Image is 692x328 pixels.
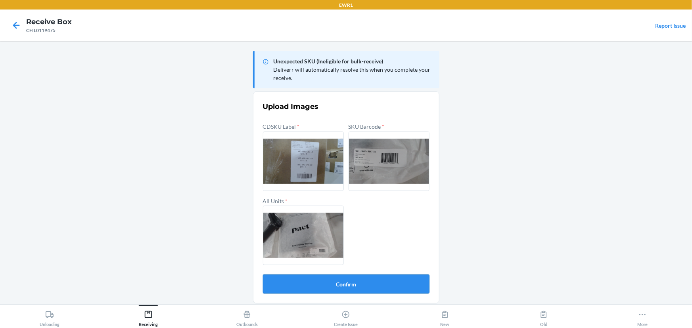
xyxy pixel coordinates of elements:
[274,57,433,65] p: Unexpected SKU (Ineligible for bulk-receive)
[440,307,449,327] div: New
[26,27,72,34] div: CFIL0119475
[40,307,59,327] div: Unloading
[539,307,548,327] div: Old
[297,305,395,327] button: Create Issue
[395,305,494,327] button: New
[655,22,686,29] a: Report Issue
[236,307,258,327] div: Outbounds
[494,305,593,327] button: Old
[99,305,197,327] button: Receiving
[349,123,385,130] label: SKU Barcode
[139,307,158,327] div: Receiving
[198,305,297,327] button: Outbounds
[26,17,72,27] h4: Receive Box
[263,101,429,112] h3: Upload Images
[339,2,353,9] p: EWR1
[263,123,300,130] label: CDSKU Label
[263,198,288,204] label: All Units
[637,307,648,327] div: More
[263,275,429,294] button: Confirm
[274,65,433,82] p: Deliverr will automatically resolve this when you complete your receive.
[334,307,358,327] div: Create Issue
[593,305,692,327] button: More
